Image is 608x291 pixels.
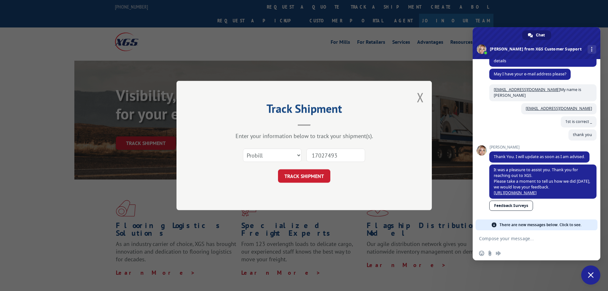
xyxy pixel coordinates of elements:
span: May I have your e-mail address please? [494,71,566,77]
input: Number(s) [306,149,365,162]
span: [PERSON_NAME] [489,145,589,149]
span: My name is [PERSON_NAME] [494,87,581,98]
span: 1st is correct _ [565,119,592,124]
button: TRACK SHIPMENT [278,169,330,183]
div: Close chat [581,265,600,285]
span: thank you [573,132,592,137]
div: More channels [588,45,596,54]
div: Chat [522,30,551,40]
span: Chat [536,30,545,40]
a: [EMAIL_ADDRESS][DOMAIN_NAME] [494,87,560,92]
div: Enter your information below to track your shipment(s). [208,132,400,140]
h2: Track Shipment [208,104,400,116]
button: Close modal [417,89,424,106]
span: There are new messages below. Click to see. [499,219,582,230]
a: [EMAIL_ADDRESS][DOMAIN_NAME] [526,106,592,111]
a: [URL][DOMAIN_NAME] [494,190,537,195]
textarea: Compose your message... [479,236,580,241]
span: Thank You. I will update as soon as I am advised. [494,154,585,159]
span: Audio message [496,251,501,256]
span: Insert an emoji [479,251,484,256]
span: It was a pleasure to assist you. Thank you for reaching out to XGS. Please take a moment to tell ... [494,167,590,195]
a: Feedback Surveys [489,201,533,211]
span: Send a file [487,251,492,256]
